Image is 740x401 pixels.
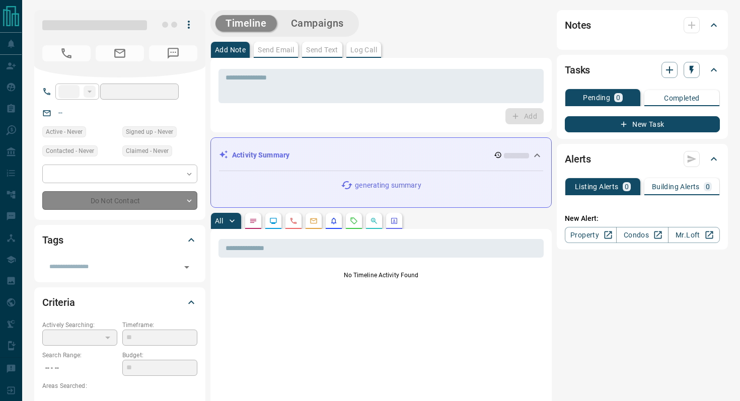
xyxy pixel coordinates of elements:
span: No Number [42,45,91,61]
p: generating summary [355,180,421,191]
div: Criteria [42,290,197,314]
svg: Lead Browsing Activity [269,217,277,225]
div: Tags [42,228,197,252]
button: Campaigns [281,15,354,32]
p: Building Alerts [652,183,700,190]
div: Activity Summary [219,146,543,165]
p: Search Range: [42,351,117,360]
span: No Number [149,45,197,61]
p: Activity Summary [232,150,289,161]
div: Tasks [565,58,720,82]
p: All [215,217,223,224]
p: -- - -- [42,360,117,376]
a: Condos [616,227,668,243]
button: New Task [565,116,720,132]
span: Active - Never [46,127,83,137]
svg: Requests [350,217,358,225]
button: Open [180,260,194,274]
svg: Agent Actions [390,217,398,225]
div: Alerts [565,147,720,171]
p: Add Note [215,46,246,53]
span: Claimed - Never [126,146,169,156]
h2: Tags [42,232,63,248]
p: Timeframe: [122,320,197,330]
p: 0 [706,183,710,190]
h2: Alerts [565,151,591,167]
p: Actively Searching: [42,320,117,330]
h2: Criteria [42,294,75,310]
p: 0 [625,183,629,190]
span: Signed up - Never [126,127,173,137]
a: Property [565,227,617,243]
p: Areas Searched: [42,381,197,390]
h2: Notes [565,17,591,33]
svg: Calls [289,217,298,225]
svg: Listing Alerts [330,217,338,225]
a: Mr.Loft [668,227,720,243]
button: Timeline [215,15,277,32]
svg: Opportunities [370,217,378,225]
span: Contacted - Never [46,146,94,156]
p: No Timeline Activity Found [218,271,544,280]
a: -- [58,109,62,117]
p: 0 [616,94,620,101]
h2: Tasks [565,62,590,78]
p: Completed [664,95,700,102]
div: Notes [565,13,720,37]
p: Listing Alerts [575,183,619,190]
p: Budget: [122,351,197,360]
p: New Alert: [565,213,720,224]
svg: Emails [310,217,318,225]
span: No Email [96,45,144,61]
p: Pending [583,94,610,101]
div: Do Not Contact [42,191,197,210]
svg: Notes [249,217,257,225]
